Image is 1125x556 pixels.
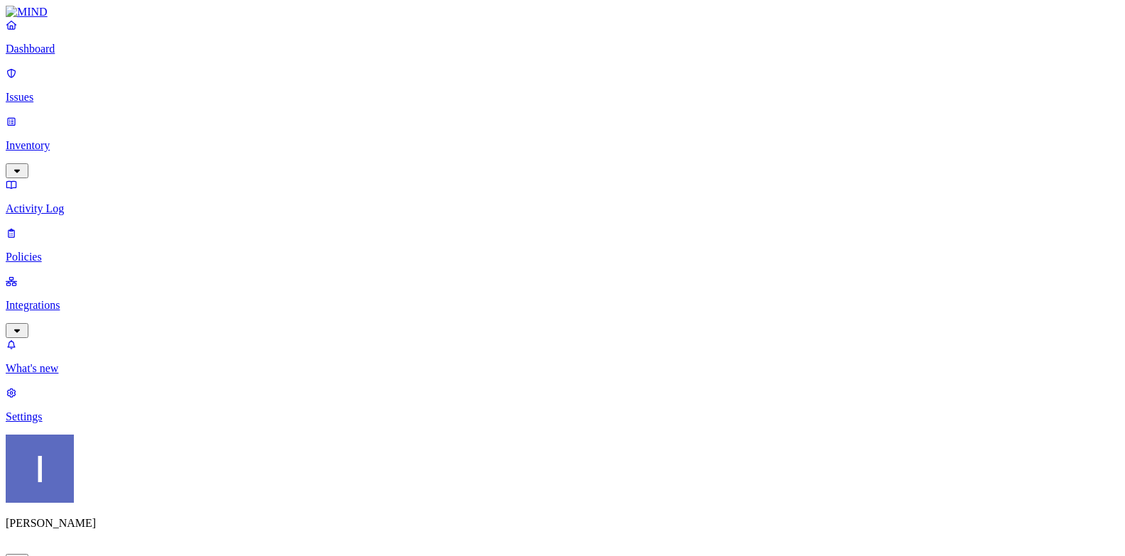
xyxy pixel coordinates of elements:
[6,67,1119,104] a: Issues
[6,91,1119,104] p: Issues
[6,410,1119,423] p: Settings
[6,227,1119,263] a: Policies
[6,43,1119,55] p: Dashboard
[6,139,1119,152] p: Inventory
[6,18,1119,55] a: Dashboard
[6,386,1119,423] a: Settings
[6,299,1119,312] p: Integrations
[6,115,1119,176] a: Inventory
[6,6,1119,18] a: MIND
[6,178,1119,215] a: Activity Log
[6,251,1119,263] p: Policies
[6,202,1119,215] p: Activity Log
[6,362,1119,375] p: What's new
[6,435,74,503] img: Itai Schwartz
[6,517,1119,530] p: [PERSON_NAME]
[6,6,48,18] img: MIND
[6,275,1119,336] a: Integrations
[6,338,1119,375] a: What's new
